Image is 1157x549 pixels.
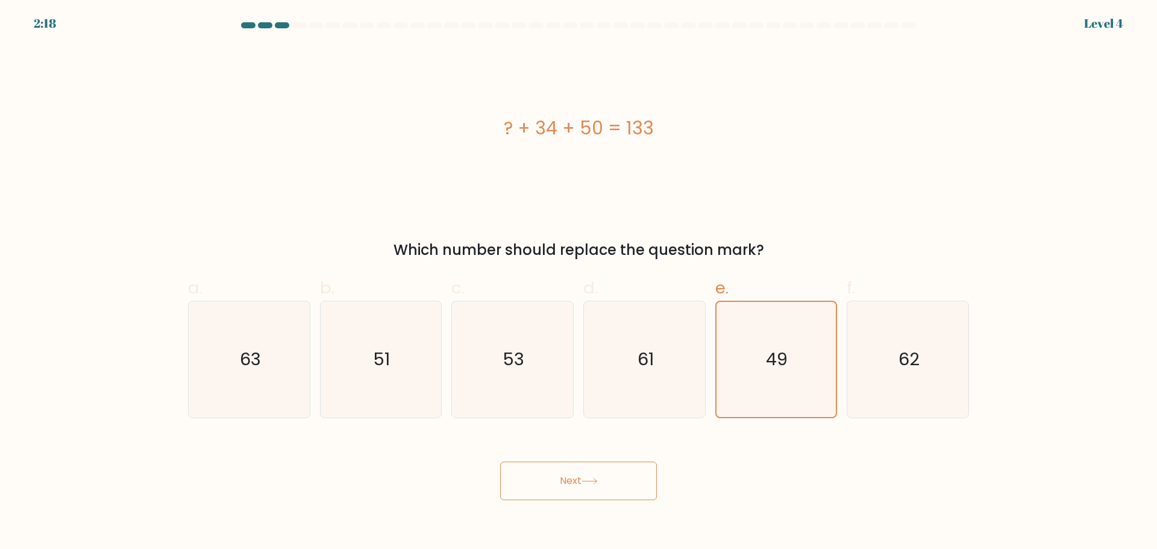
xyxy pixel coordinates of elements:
span: a. [188,276,202,300]
text: 51 [374,347,390,371]
div: Which number should replace the question mark? [195,239,962,261]
div: Level 4 [1084,14,1123,33]
span: f. [847,276,855,300]
span: b. [320,276,334,300]
button: Next [500,462,657,500]
text: 61 [638,347,654,371]
text: 53 [503,347,525,371]
div: ? + 34 + 50 = 133 [188,115,969,142]
text: 62 [898,347,920,371]
text: 49 [767,347,788,371]
span: e. [715,276,729,300]
span: c. [451,276,465,300]
text: 63 [240,347,261,371]
div: 2:18 [34,14,56,33]
span: d. [583,276,598,300]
